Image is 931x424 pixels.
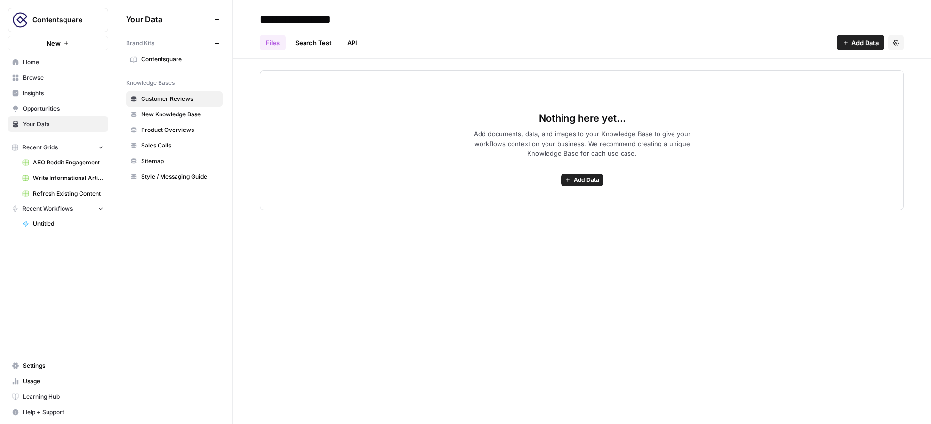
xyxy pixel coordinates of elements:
[23,89,104,98] span: Insights
[126,107,223,122] a: New Knowledge Base
[126,169,223,184] a: Style / Messaging Guide
[8,101,108,116] a: Opportunities
[141,157,218,165] span: Sitemap
[574,176,599,184] span: Add Data
[8,405,108,420] button: Help + Support
[8,8,108,32] button: Workspace: Contentsquare
[33,219,104,228] span: Untitled
[539,112,626,125] span: Nothing here yet...
[141,126,218,134] span: Product Overviews
[126,79,175,87] span: Knowledge Bases
[837,35,884,50] button: Add Data
[141,141,218,150] span: Sales Calls
[23,120,104,129] span: Your Data
[18,186,108,201] a: Refresh Existing Content
[18,216,108,231] a: Untitled
[8,201,108,216] button: Recent Workflows
[8,389,108,405] a: Learning Hub
[22,204,73,213] span: Recent Workflows
[18,155,108,170] a: AEO Reddit Engagement
[8,54,108,70] a: Home
[141,55,218,64] span: Contentsquare
[8,116,108,132] a: Your Data
[8,140,108,155] button: Recent Grids
[126,14,211,25] span: Your Data
[32,15,91,25] span: Contentsquare
[260,35,286,50] a: Files
[8,374,108,389] a: Usage
[8,358,108,374] a: Settings
[23,361,104,370] span: Settings
[23,408,104,417] span: Help + Support
[126,39,154,48] span: Brand Kits
[126,153,223,169] a: Sitemap
[141,110,218,119] span: New Knowledge Base
[18,170,108,186] a: Write Informational Article
[289,35,337,50] a: Search Test
[8,85,108,101] a: Insights
[126,51,223,67] a: Contentsquare
[8,70,108,85] a: Browse
[126,122,223,138] a: Product Overviews
[126,138,223,153] a: Sales Calls
[561,174,603,186] button: Add Data
[458,129,706,158] span: Add documents, data, and images to your Knowledge Base to give your workflows context on your bus...
[23,392,104,401] span: Learning Hub
[22,143,58,152] span: Recent Grids
[851,38,879,48] span: Add Data
[23,58,104,66] span: Home
[126,91,223,107] a: Customer Reviews
[33,189,104,198] span: Refresh Existing Content
[23,73,104,82] span: Browse
[47,38,61,48] span: New
[141,172,218,181] span: Style / Messaging Guide
[23,377,104,386] span: Usage
[8,36,108,50] button: New
[341,35,363,50] a: API
[33,158,104,167] span: AEO Reddit Engagement
[141,95,218,103] span: Customer Reviews
[33,174,104,182] span: Write Informational Article
[11,11,29,29] img: Contentsquare Logo
[23,104,104,113] span: Opportunities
